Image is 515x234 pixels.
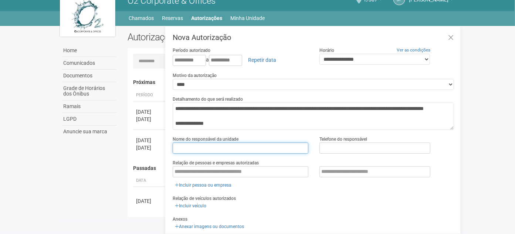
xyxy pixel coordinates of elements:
[319,136,367,143] label: Telefone do responsável
[173,72,217,79] label: Motivo da autorização
[173,195,236,202] label: Relação de veículos autorizados
[62,44,116,57] a: Home
[173,96,243,103] label: Detalhamento do que será realizado
[173,47,210,54] label: Período autorizado
[136,144,163,151] div: [DATE]
[173,223,246,231] a: Anexar imagens ou documentos
[173,181,234,189] a: Incluir pessoa ou empresa
[133,89,166,101] th: Período
[192,13,223,23] a: Autorizações
[319,47,334,54] label: Horário
[173,202,209,210] a: Incluir veículo
[62,82,116,100] a: Grade de Horários dos Ônibus
[173,54,308,66] div: a
[136,108,163,116] div: [DATE]
[173,34,455,41] h3: Nova Autorização
[62,100,116,113] a: Ramais
[133,80,450,85] h4: Próximas
[133,166,450,171] h4: Passadas
[62,113,116,126] a: LGPD
[129,13,154,23] a: Chamados
[136,116,163,123] div: [DATE]
[397,47,430,53] a: Ver as condições
[173,216,187,223] label: Anexos
[162,13,183,23] a: Reservas
[128,31,286,43] h2: Autorizações
[173,136,238,143] label: Nome do responsável da unidade
[173,160,259,166] label: Relação de pessoas e empresas autorizadas
[243,54,281,66] a: Repetir data
[62,70,116,82] a: Documentos
[62,57,116,70] a: Comunicados
[136,197,163,205] div: [DATE]
[133,175,166,187] th: Data
[231,13,265,23] a: Minha Unidade
[62,126,116,138] a: Anuncie sua marca
[136,137,163,144] div: [DATE]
